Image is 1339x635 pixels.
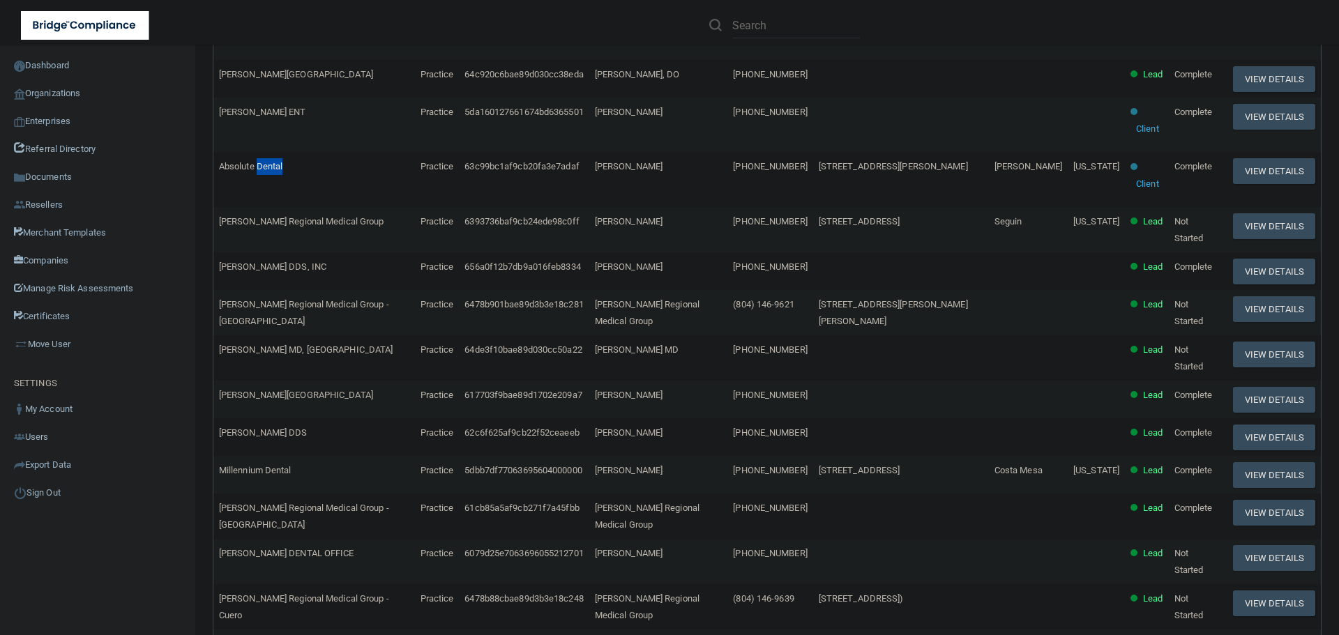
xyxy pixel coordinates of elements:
[1143,545,1163,562] p: Lead
[14,61,25,72] img: ic_dashboard_dark.d01f4a41.png
[1174,299,1204,326] span: Not Started
[1233,545,1315,571] button: View Details
[595,216,663,227] span: [PERSON_NAME]
[464,503,579,513] span: 61cb85a5af9cb271f7a45fbb
[994,216,1022,227] span: Seguin
[1174,503,1213,513] span: Complete
[219,390,373,400] span: [PERSON_NAME][GEOGRAPHIC_DATA]
[1174,465,1213,475] span: Complete
[14,404,25,415] img: ic_user_dark.df1a06c3.png
[733,69,807,79] span: [PHONE_NUMBER]
[464,427,579,438] span: 62c6f625af9cb22f52ceaeeb
[733,390,807,400] span: [PHONE_NUMBER]
[1136,176,1159,192] p: Client
[1233,296,1315,322] button: View Details
[421,593,454,604] span: Practice
[1233,158,1315,184] button: View Details
[14,459,25,470] img: icon-export.b9366987.png
[1233,66,1315,92] button: View Details
[595,548,663,558] span: [PERSON_NAME]
[464,465,582,475] span: 5dbb7df77063695604000000
[1233,500,1315,526] button: View Details
[1233,590,1315,616] button: View Details
[14,431,25,443] img: icon-users.e205127d.png
[464,216,579,227] span: 6393736baf9cb24ede98c0ff
[1174,548,1204,575] span: Not Started
[1174,593,1204,620] span: Not Started
[1174,390,1213,400] span: Complete
[1233,424,1315,450] button: View Details
[595,299,699,326] span: [PERSON_NAME] Regional Medical Group
[595,465,663,475] span: [PERSON_NAME]
[595,344,679,355] span: [PERSON_NAME] MD
[219,69,373,79] span: [PERSON_NAME][GEOGRAPHIC_DATA]
[733,548,807,558] span: [PHONE_NUMBER]
[219,593,389,620] span: [PERSON_NAME] Regional Medical Group - Cuero
[709,19,722,31] img: ic-search.3b580494.png
[1233,387,1315,413] button: View Details
[1136,121,1159,137] p: Client
[219,427,308,438] span: [PERSON_NAME] DDS
[219,161,283,171] span: Absolute Dental
[421,465,454,475] span: Practice
[421,548,454,558] span: Practice
[421,503,454,513] span: Practice
[595,107,663,117] span: [PERSON_NAME]
[1174,216,1204,243] span: Not Started
[421,69,454,79] span: Practice
[1174,344,1204,372] span: Not Started
[14,117,25,127] img: enterprise.0d942306.png
[1233,259,1315,284] button: View Details
[1143,259,1163,275] p: Lead
[1233,213,1315,239] button: View Details
[1143,296,1163,313] p: Lead
[1073,216,1119,227] span: [US_STATE]
[14,337,28,351] img: briefcase.64adab9b.png
[14,487,27,499] img: ic_power_dark.7ecde6b1.png
[421,344,454,355] span: Practice
[819,593,904,604] span: [STREET_ADDRESS])
[219,503,389,530] span: [PERSON_NAME] Regional Medical Group - [GEOGRAPHIC_DATA]
[733,216,807,227] span: [PHONE_NUMBER]
[1073,465,1119,475] span: [US_STATE]
[1143,387,1163,404] p: Lead
[1143,342,1163,358] p: Lead
[14,172,25,183] img: icon-documents.8dae5593.png
[1233,462,1315,488] button: View Details
[464,69,583,79] span: 64c920c6bae89d030cc38eda
[219,261,326,272] span: [PERSON_NAME] DDS, INC
[219,344,393,355] span: [PERSON_NAME] MD, [GEOGRAPHIC_DATA]
[421,390,454,400] span: Practice
[819,465,900,475] span: [STREET_ADDRESS]
[595,427,663,438] span: [PERSON_NAME]
[1073,161,1119,171] span: [US_STATE]
[994,161,1062,171] span: [PERSON_NAME]
[1143,590,1163,607] p: Lead
[733,344,807,355] span: [PHONE_NUMBER]
[421,161,454,171] span: Practice
[733,161,807,171] span: [PHONE_NUMBER]
[1174,261,1213,272] span: Complete
[1143,500,1163,517] p: Lead
[819,216,900,227] span: [STREET_ADDRESS]
[733,503,807,513] span: [PHONE_NUMBER]
[421,299,454,309] span: Practice
[421,261,454,272] span: Practice
[1143,213,1163,230] p: Lead
[1233,342,1315,367] button: View Details
[733,465,807,475] span: [PHONE_NUMBER]
[595,69,680,79] span: [PERSON_NAME], DO
[595,261,663,272] span: [PERSON_NAME]
[733,427,807,438] span: [PHONE_NUMBER]
[1143,424,1163,441] p: Lead
[994,465,1043,475] span: Costa Mesa
[595,593,699,620] span: [PERSON_NAME] Regional Medical Group
[14,89,25,100] img: organization-icon.f8decf85.png
[464,390,582,400] span: 617703f9bae89d1702e209a7
[421,427,454,438] span: Practice
[464,593,583,604] span: 6478b88cbae89d3b3e18c248
[1233,104,1315,130] button: View Details
[219,107,306,117] span: [PERSON_NAME] ENT
[595,161,663,171] span: [PERSON_NAME]
[733,107,807,117] span: [PHONE_NUMBER]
